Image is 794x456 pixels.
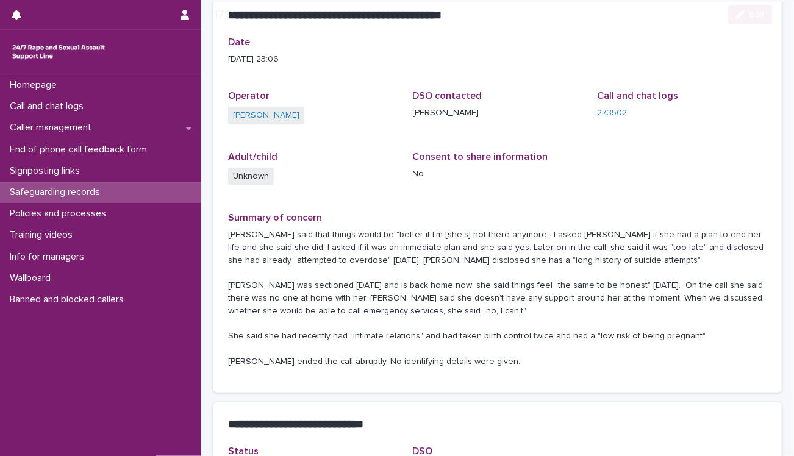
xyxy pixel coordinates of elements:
[228,152,277,162] span: Adult/child
[413,168,583,180] p: No
[413,107,583,119] p: [PERSON_NAME]
[5,187,110,198] p: Safeguarding records
[5,165,90,177] p: Signposting links
[5,122,101,134] p: Caller management
[5,144,157,155] p: End of phone call feedback form
[5,294,134,305] p: Banned and blocked callers
[413,91,482,101] span: DSO contacted
[5,101,93,112] p: Call and chat logs
[413,446,433,456] span: DSO
[228,213,322,223] span: Summary of concern
[5,273,60,284] p: Wallboard
[413,152,548,162] span: Consent to share information
[213,7,236,21] h2: 1791
[228,229,767,368] p: [PERSON_NAME] said that things would be "better if I'm [she's] not there anymore". I asked [PERSO...
[228,91,270,101] span: Operator
[749,10,765,19] span: Edit
[5,229,82,241] p: Training videos
[228,53,767,66] p: [DATE] 23:06
[233,109,299,122] a: [PERSON_NAME]
[10,40,107,64] img: rhQMoQhaT3yELyF149Cw
[5,79,66,91] p: Homepage
[597,91,678,101] span: Call and chat logs
[728,5,773,24] button: Edit
[5,251,94,263] p: Info for managers
[5,208,116,219] p: Policies and processes
[228,446,259,456] span: Status
[228,37,250,47] span: Date
[597,107,627,119] a: 273502
[228,168,274,185] span: Unknown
